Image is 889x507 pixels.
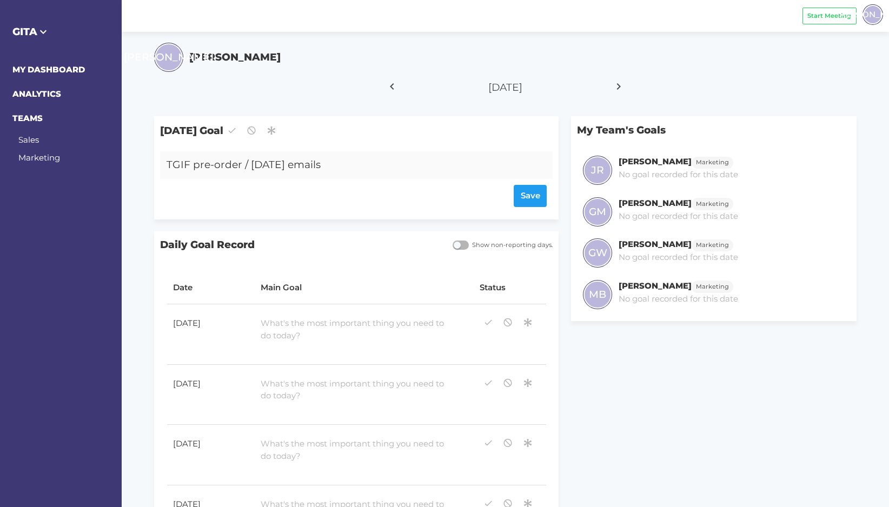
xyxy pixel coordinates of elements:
[591,163,604,178] span: JR
[692,156,734,166] a: Marketing
[619,251,738,264] p: No goal recorded for this date
[488,81,522,94] span: [DATE]
[589,204,606,219] span: GM
[619,198,692,208] h6: [PERSON_NAME]
[589,287,606,302] span: MB
[692,198,734,208] a: Marketing
[696,282,729,291] span: Marketing
[619,293,738,305] p: No goal recorded for this date
[696,199,729,209] span: Marketing
[469,241,553,250] span: Show non-reporting days.
[12,64,85,75] a: MY DASHBOARD
[167,304,255,365] td: [DATE]
[160,151,520,179] div: TGIF pre-order / [DATE] emails
[807,11,851,21] span: Start Meeting
[696,241,729,250] span: Marketing
[480,282,540,294] div: Status
[12,24,110,39] h5: GITA
[12,112,110,125] h6: TEAMS
[619,281,692,291] h6: [PERSON_NAME]
[514,185,547,207] button: Save
[619,169,738,181] p: No goal recorded for this date
[619,239,692,249] h6: [PERSON_NAME]
[167,425,255,485] td: [DATE]
[18,135,39,145] a: Sales
[619,210,738,223] p: No goal recorded for this date
[521,190,540,202] span: Save
[189,50,281,65] h5: [PERSON_NAME]
[692,281,734,291] a: Marketing
[173,282,249,294] div: Date
[18,152,60,163] a: Marketing
[154,231,446,259] span: Daily Goal Record
[802,8,857,24] button: Start Meeting
[863,4,883,25] div: [PERSON_NAME]
[588,245,607,261] span: GW
[692,239,734,249] a: Marketing
[154,116,559,145] span: [DATE] Goal
[571,116,857,144] p: My Team's Goals
[12,89,61,99] a: ANALYTICS
[167,365,255,425] td: [DATE]
[696,158,729,167] span: Marketing
[124,50,214,65] span: [PERSON_NAME]
[619,156,692,166] h6: [PERSON_NAME]
[261,282,468,294] div: Main Goal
